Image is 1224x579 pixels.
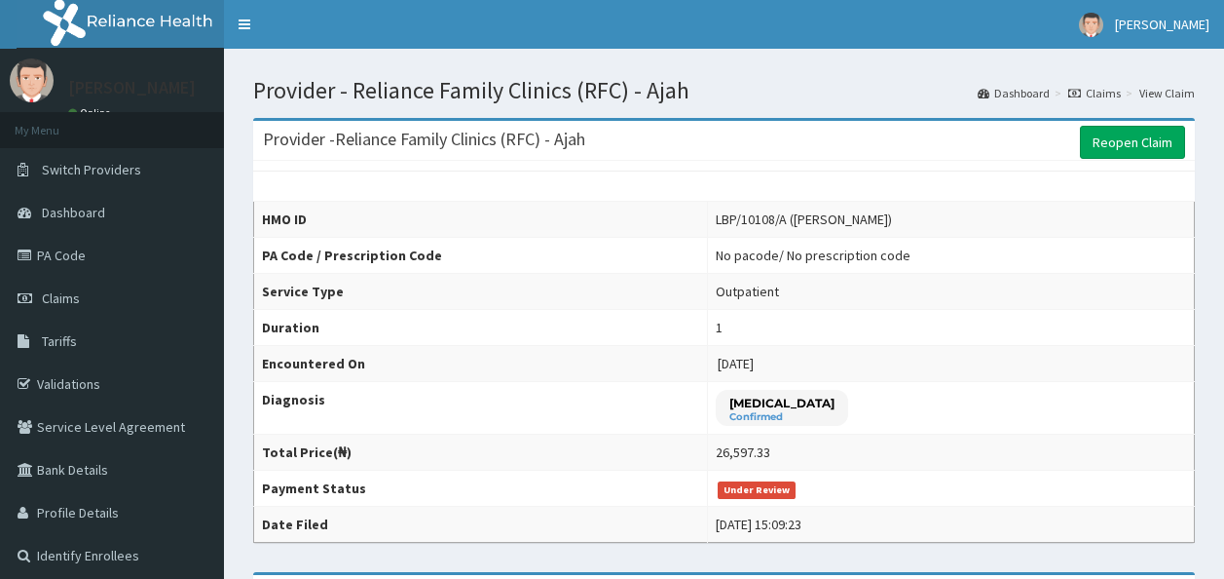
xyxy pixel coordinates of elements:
[263,131,585,148] h3: Provider - Reliance Family Clinics (RFC) - Ajah
[42,289,80,307] span: Claims
[978,85,1050,101] a: Dashboard
[254,435,708,471] th: Total Price(₦)
[42,204,105,221] span: Dashboard
[253,78,1195,103] h1: Provider - Reliance Family Clinics (RFC) - Ajah
[254,274,708,310] th: Service Type
[42,161,141,178] span: Switch Providers
[254,507,708,543] th: Date Filed
[716,443,770,462] div: 26,597.33
[68,106,115,120] a: Online
[1139,85,1195,101] a: View Claim
[716,515,801,534] div: [DATE] 15:09:23
[254,202,708,238] th: HMO ID
[42,332,77,350] span: Tariffs
[254,310,708,346] th: Duration
[729,412,835,422] small: Confirmed
[1115,16,1209,33] span: [PERSON_NAME]
[729,395,835,411] p: [MEDICAL_DATA]
[254,471,708,507] th: Payment Status
[254,382,708,435] th: Diagnosis
[716,246,910,265] div: No pacode / No prescription code
[10,58,54,102] img: User Image
[1079,13,1103,37] img: User Image
[1068,85,1121,101] a: Claims
[68,79,196,96] p: [PERSON_NAME]
[718,482,797,499] span: Under Review
[716,282,779,301] div: Outpatient
[718,355,754,372] span: [DATE]
[716,210,892,229] div: LBP/10108/A ([PERSON_NAME])
[254,346,708,382] th: Encountered On
[1080,126,1185,159] a: Reopen Claim
[254,238,708,274] th: PA Code / Prescription Code
[716,318,723,337] div: 1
